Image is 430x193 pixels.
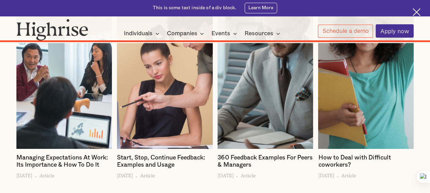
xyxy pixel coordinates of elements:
h6: Article [40,171,54,178]
h6: - [337,171,339,178]
div: Companies [167,29,197,38]
h6: [DATE] [318,171,334,178]
div: Resources [245,29,273,38]
a: Apply now [376,24,414,38]
h6: [DATE] [218,171,233,178]
a: #MANAGINGOTHERSHow to Deal with Difficult coworkers? [318,154,413,171]
div: Events [211,29,239,38]
h6: - [35,171,37,178]
a: Schedule a demo [318,25,373,38]
h6: Article [140,171,155,178]
h6: [DATE] [16,171,32,178]
img: Cross icon [413,8,420,16]
h6: Article [341,171,356,178]
h6: Article [241,171,256,178]
div: Companies [167,29,206,38]
div: Events [211,29,230,38]
h4: Start, Stop, Continue Feedback: Examples and Usage [117,154,212,168]
a: #MANAGINGOTHERS360 Feedback Examples For Peers & Managers [218,154,313,171]
img: Highrise logo [16,19,88,40]
h4: 360 Feedback Examples For Peers & Managers [218,154,313,168]
div: Resources [245,29,282,38]
h4: Managing Expectations At Work: Its Importance & How To Do It [16,154,112,168]
div: This is some text inside of a div block. [153,5,237,11]
div: Individuals [124,29,153,38]
h6: - [135,171,138,178]
div: Individuals [124,29,161,38]
a: #MANAGINGOTHERSManaging Expectations At Work: Its Importance & How To Do It [16,154,112,171]
a: #MANAGINGOTHERSStart, Stop, Continue Feedback: Examples and Usage [117,154,212,171]
h6: - [236,171,238,178]
h4: How to Deal with Difficult coworkers? [318,154,413,168]
a: Learn More [245,3,277,13]
h6: [DATE] [117,171,133,178]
